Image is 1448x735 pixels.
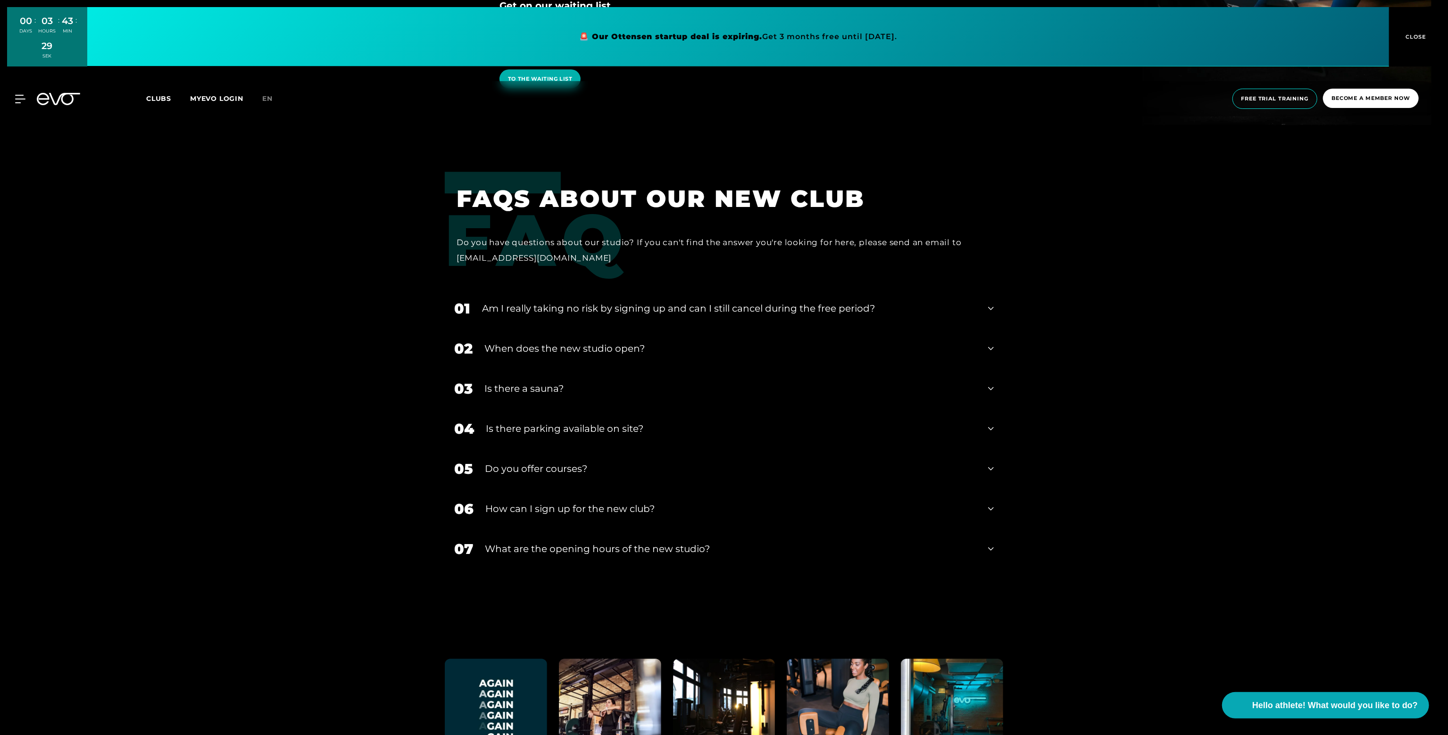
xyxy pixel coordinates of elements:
[1252,701,1418,710] font: Hello athlete! What would you like to do?
[457,184,865,213] font: FAQS ABOUT OUR NEW CLUB
[454,340,473,357] font: 02
[454,500,474,518] font: 06
[1389,7,1441,66] button: CLOSE
[42,39,53,53] div: 29
[454,300,470,317] font: 01
[484,343,645,354] font: When does the new studio open?
[454,420,474,438] font: 04
[20,28,33,33] font: DAYS
[262,93,284,104] a: en
[457,238,962,262] font: Do you have questions about our studio? If you can't find the answer you're looking for here, ple...
[1230,89,1321,109] a: Free trial training
[190,94,243,103] a: MYEVO LOGIN
[1331,95,1410,101] font: Become a member now
[485,543,710,554] font: What are the opening hours of the new studio?
[454,540,473,558] font: 07
[486,423,643,434] font: Is there parking available on site?
[62,15,74,26] font: 43
[146,94,171,103] font: Clubs
[454,380,473,397] font: 03
[485,463,587,474] font: Do you offer courses?
[1406,33,1427,40] font: CLOSE
[63,28,73,33] font: MIN
[43,53,52,58] font: SEK
[484,383,564,394] font: Is there a sauna?
[146,94,190,103] a: Clubs
[482,303,875,314] font: Am I really taking no risk by signing up and can I still cancel during the free period?
[454,460,473,478] font: 05
[1222,692,1429,718] button: Hello athlete! What would you like to do?
[42,15,53,26] font: 03
[485,503,655,514] font: How can I sign up for the new club?
[35,16,36,25] font: :
[76,16,77,25] font: :
[20,15,32,26] font: 00
[58,16,60,25] font: :
[39,28,56,33] font: HOURS
[1320,89,1422,109] a: Become a member now
[1241,95,1309,102] font: Free trial training
[262,94,273,103] font: en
